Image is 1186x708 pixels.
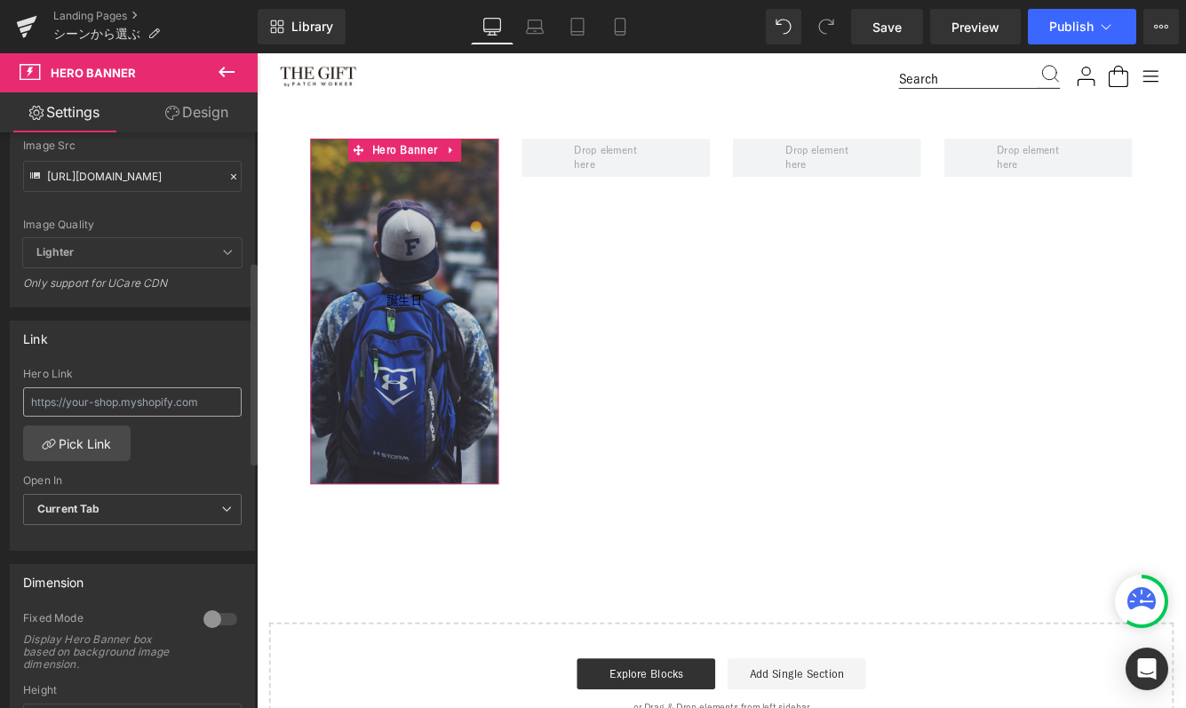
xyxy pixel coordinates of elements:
[1126,648,1168,690] div: Open Intercom Messenger
[872,18,902,36] span: Save
[132,92,261,132] a: Design
[27,15,115,39] img: THE GIFT by PATCH WORKER
[27,15,1048,39] a: THE GIFT by PATCH WORKER
[23,633,183,671] div: Display Hero Banner box based on background image dimension.
[23,611,186,630] div: Fixed Mode
[930,9,1021,44] a: Preview
[51,66,136,80] span: Hero Banner
[471,9,513,44] a: Desktop
[599,9,641,44] a: Mobile
[62,276,280,295] p: 誕生日
[951,18,999,36] span: Preview
[1028,9,1136,44] button: Publish
[808,9,844,44] button: Redo
[129,99,213,125] span: Hero Banner
[23,139,242,152] div: Image Src
[23,161,242,192] input: Link
[743,19,903,40] input: Search
[513,9,556,44] a: Laptop
[766,9,801,44] button: Undo
[37,502,100,515] b: Current Tab
[1143,9,1179,44] button: More
[53,27,140,41] span: シーンから選ぶ
[556,9,599,44] a: Tablet
[983,12,1011,41] a: Translation missing: ja.cart.general.title_html
[23,322,48,346] div: Link
[23,276,242,302] div: Only support for UCare CDN
[258,9,346,44] a: New Library
[23,426,131,461] a: Pick Link
[23,565,84,590] div: Dimension
[36,245,74,259] b: Lighter
[53,9,258,23] a: Landing Pages
[23,474,242,487] div: Open In
[23,387,242,417] input: https://your-shop.myshopify.com
[1049,20,1094,34] span: Publish
[23,684,242,696] div: Height
[291,19,333,35] span: Library
[23,219,242,231] div: Image Quality
[945,12,974,41] a: LOGIN
[1020,12,1048,41] a: メニュー
[23,368,242,380] div: Hero Link
[213,99,236,125] a: Expand / Collapse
